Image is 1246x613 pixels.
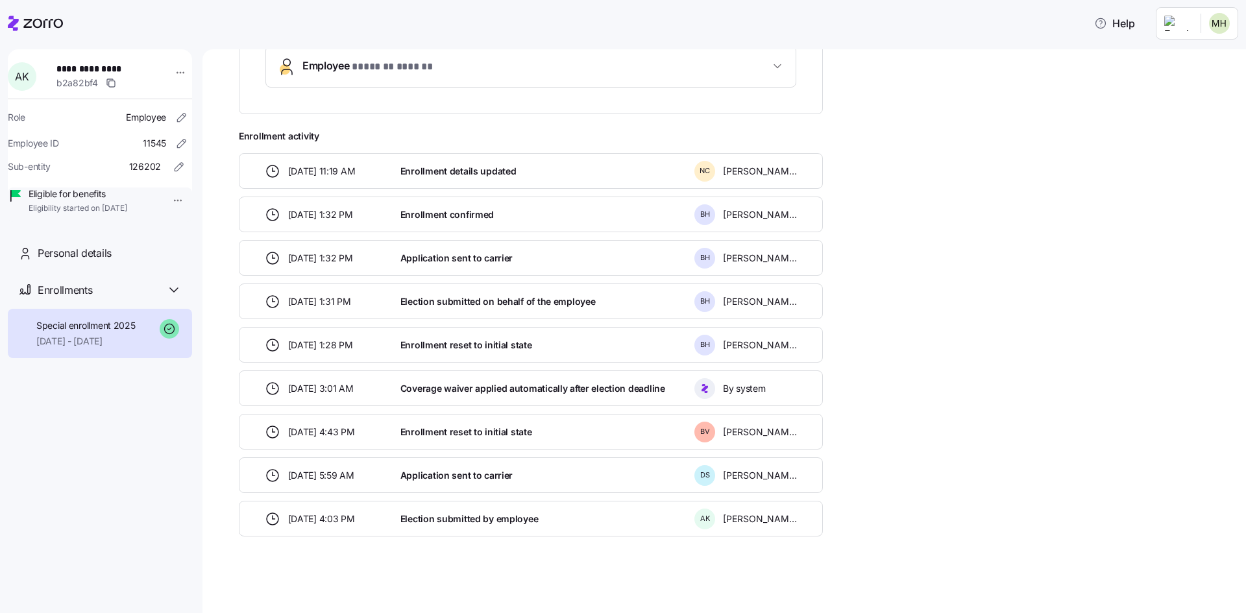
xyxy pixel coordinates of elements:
span: [PERSON_NAME] [723,252,797,265]
span: Enrollment activity [239,130,823,143]
span: [DATE] 1:32 PM [288,252,353,265]
img: Employer logo [1164,16,1190,31]
span: Enrollment details updated [400,165,517,178]
span: b2a82bf4 [56,77,98,90]
span: D S [700,472,710,479]
span: N C [700,167,710,174]
span: A K [700,515,710,522]
span: [PERSON_NAME] [723,208,797,221]
span: Election submitted by employee [400,512,539,525]
span: Role [8,111,25,124]
span: B H [700,211,710,218]
span: B H [700,254,710,261]
span: Coverage waiver applied automatically after election deadline [400,382,665,395]
span: B H [700,341,710,348]
span: Enrollment confirmed [400,208,494,221]
span: Sub-entity [8,160,51,173]
span: [DATE] 1:31 PM [288,295,351,308]
span: Election submitted on behalf of the employee [400,295,596,308]
span: [DATE] 4:43 PM [288,426,355,439]
span: [DATE] 4:03 PM [288,512,355,525]
span: [DATE] 1:32 PM [288,208,353,221]
span: Help [1094,16,1135,31]
span: [PERSON_NAME] [723,165,797,178]
span: Special enrollment 2025 [36,319,136,332]
span: Enrollments [38,282,92,298]
span: B V [700,428,710,435]
span: [PERSON_NAME] [723,426,797,439]
span: [PERSON_NAME] [723,295,797,308]
span: A K [15,71,29,82]
span: [DATE] - [DATE] [36,335,136,348]
span: [PERSON_NAME] [723,512,797,525]
span: 11545 [143,137,166,150]
span: [PERSON_NAME] [723,469,797,482]
span: [DATE] 1:28 PM [288,339,353,352]
span: Enrollment reset to initial state [400,339,532,352]
span: [DATE] 3:01 AM [288,382,354,395]
button: Help [1084,10,1145,36]
span: Eligible for benefits [29,187,127,200]
span: By system [723,382,765,395]
span: [DATE] 11:19 AM [288,165,356,178]
span: Employee [126,111,166,124]
span: Enrollment reset to initial state [400,426,532,439]
span: Employee [302,58,450,75]
span: [PERSON_NAME] [723,339,797,352]
span: B H [700,298,710,305]
span: 126202 [129,160,161,173]
span: Eligibility started on [DATE] [29,203,127,214]
span: Application sent to carrier [400,252,513,265]
img: 4bb4d33d2aab9f94488d121043bef0b8 [1209,13,1230,34]
span: [DATE] 5:59 AM [288,469,354,482]
span: Personal details [38,245,112,261]
span: Application sent to carrier [400,469,513,482]
span: Employee ID [8,137,59,150]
